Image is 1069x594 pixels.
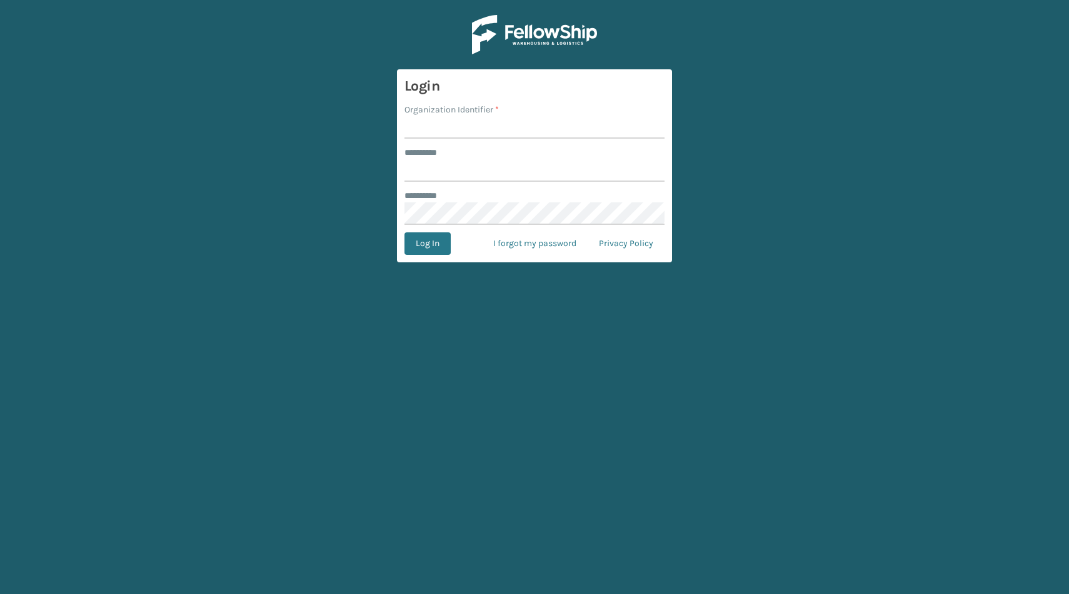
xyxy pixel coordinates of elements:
h3: Login [404,77,665,96]
label: Organization Identifier [404,103,499,116]
a: I forgot my password [482,232,588,255]
img: Logo [472,15,597,54]
a: Privacy Policy [588,232,665,255]
button: Log In [404,232,451,255]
